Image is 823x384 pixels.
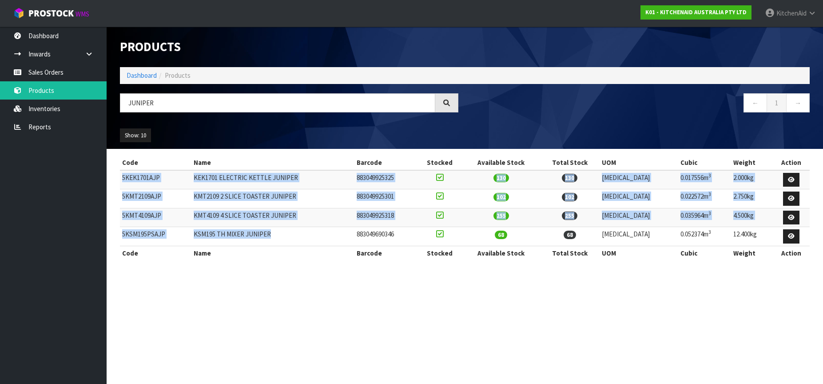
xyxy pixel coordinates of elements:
[564,231,576,239] span: 68
[493,174,509,182] span: 130
[13,8,24,19] img: cube-alt.png
[120,227,191,246] td: 5KSM195PSAJP
[767,93,787,112] a: 1
[600,189,678,208] td: [MEDICAL_DATA]
[678,208,731,227] td: 0.035964m
[731,208,773,227] td: 4.500kg
[417,246,462,260] th: Stocked
[708,172,711,179] sup: 3
[678,156,731,170] th: Cubic
[354,246,417,260] th: Barcode
[191,246,355,260] th: Name
[120,128,151,143] button: Show: 10
[600,156,678,170] th: UOM
[645,8,747,16] strong: K01 - KITCHENAID AUSTRALIA PTY LTD
[191,156,355,170] th: Name
[600,208,678,227] td: [MEDICAL_DATA]
[493,193,509,201] span: 102
[120,93,435,112] input: Search products
[731,156,773,170] th: Weight
[493,212,509,220] span: 255
[191,227,355,246] td: KSM195 TH MIXER JUNIPER
[600,170,678,189] td: [MEDICAL_DATA]
[743,93,767,112] a: ←
[120,208,191,227] td: 5KMT4109AJP
[708,191,711,197] sup: 3
[472,93,810,115] nav: Page navigation
[127,71,157,80] a: Dashboard
[417,156,462,170] th: Stocked
[708,229,711,235] sup: 3
[120,246,191,260] th: Code
[708,210,711,216] sup: 3
[540,246,600,260] th: Total Stock
[354,227,417,246] td: 883049690346
[678,227,731,246] td: 0.052374m
[28,8,74,19] span: ProStock
[191,170,355,189] td: KEK1701 ELECTRIC KETTLE JUNIPER
[495,231,507,239] span: 68
[354,156,417,170] th: Barcode
[120,156,191,170] th: Code
[540,156,600,170] th: Total Stock
[120,189,191,208] td: 5KMT2109AJP
[76,10,89,18] small: WMS
[562,174,577,182] span: 130
[462,156,540,170] th: Available Stock
[731,189,773,208] td: 2.750kg
[773,156,810,170] th: Action
[678,246,731,260] th: Cubic
[354,189,417,208] td: 883049925301
[786,93,810,112] a: →
[678,170,731,189] td: 0.017556m
[731,170,773,189] td: 2.000kg
[562,212,577,220] span: 255
[120,170,191,189] td: 5KEK1701AJP
[776,9,807,17] span: KitchenAid
[165,71,191,80] span: Products
[120,40,458,54] h1: Products
[600,227,678,246] td: [MEDICAL_DATA]
[678,189,731,208] td: 0.022572m
[731,246,773,260] th: Weight
[562,193,577,201] span: 102
[731,227,773,246] td: 12.400kg
[600,246,678,260] th: UOM
[462,246,540,260] th: Available Stock
[191,189,355,208] td: KMT2109 2 SLICE TOASTER JUNIPER
[354,170,417,189] td: 883049925325
[191,208,355,227] td: KMT4109 4 SLICE TOASTER JUNIPER
[773,246,810,260] th: Action
[354,208,417,227] td: 883049925318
